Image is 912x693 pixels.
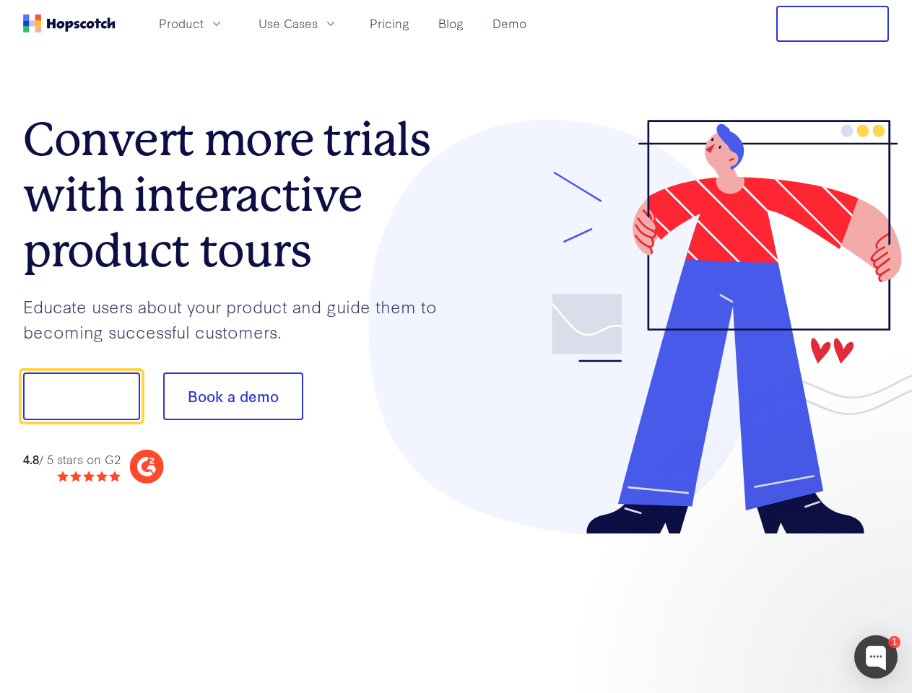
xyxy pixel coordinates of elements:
button: Use Cases [250,12,347,35]
button: Book a demo [163,372,303,420]
a: Blog [433,12,469,35]
button: Show me! [23,372,140,420]
div: / 5 stars on G2 [23,450,121,468]
span: Product [159,14,204,32]
span: Use Cases [259,14,318,32]
button: Product [150,12,233,35]
div: 1 [888,636,900,648]
a: Pricing [364,12,415,35]
button: Free Trial [776,6,889,42]
h1: Convert more trials with interactive product tours [23,112,456,278]
p: Educate users about your product and guide them to becoming successful customers. [23,294,456,344]
a: Demo [487,12,532,35]
strong: 4.8 [23,450,39,467]
a: Home [23,14,116,32]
